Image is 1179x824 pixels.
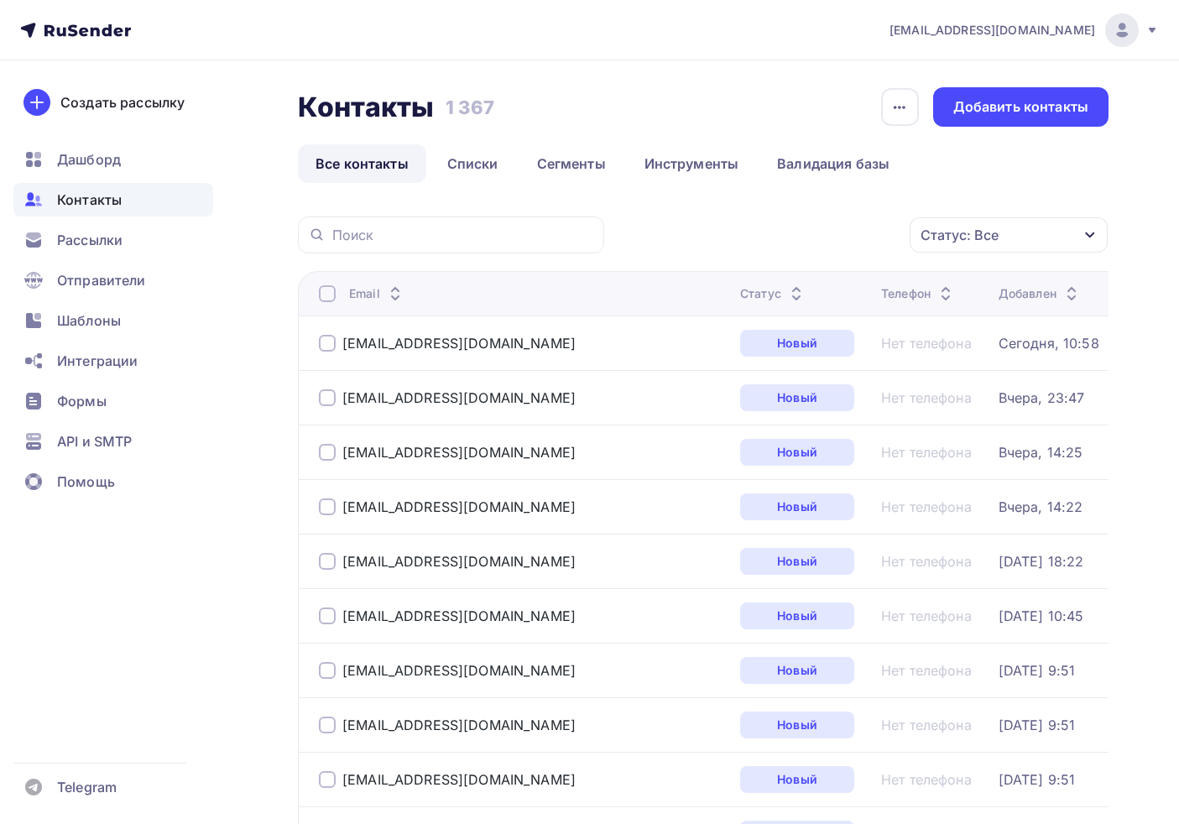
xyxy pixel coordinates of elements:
[881,444,972,461] a: Нет телефона
[759,144,907,183] a: Валидация базы
[57,431,132,451] span: API и SMTP
[881,335,972,352] a: Нет телефона
[342,335,576,352] a: [EMAIL_ADDRESS][DOMAIN_NAME]
[999,389,1085,406] a: Вчера, 23:47
[342,553,576,570] a: [EMAIL_ADDRESS][DOMAIN_NAME]
[740,657,854,684] a: Новый
[881,553,972,570] a: Нет телефона
[430,144,516,183] a: Списки
[342,771,576,788] a: [EMAIL_ADDRESS][DOMAIN_NAME]
[627,144,757,183] a: Инструменты
[881,498,972,515] a: Нет телефона
[446,96,494,119] h3: 1 367
[342,717,576,733] a: [EMAIL_ADDRESS][DOMAIN_NAME]
[740,330,854,357] a: Новый
[298,91,434,124] h2: Контакты
[921,225,999,245] div: Статус: Все
[342,662,576,679] a: [EMAIL_ADDRESS][DOMAIN_NAME]
[999,498,1083,515] a: Вчера, 14:22
[881,285,956,302] div: Телефон
[342,389,576,406] a: [EMAIL_ADDRESS][DOMAIN_NAME]
[999,608,1084,624] a: [DATE] 10:45
[740,548,854,575] a: Новый
[881,662,972,679] a: Нет телефона
[349,285,405,302] div: Email
[13,263,213,297] a: Отправители
[57,149,121,169] span: Дашборд
[999,335,1099,352] a: Сегодня, 10:58
[342,608,576,624] a: [EMAIL_ADDRESS][DOMAIN_NAME]
[881,608,972,624] a: Нет телефона
[999,444,1083,461] a: Вчера, 14:25
[999,717,1076,733] a: [DATE] 9:51
[332,226,594,244] input: Поиск
[740,285,806,302] div: Статус
[60,92,185,112] div: Создать рассылку
[740,493,854,520] a: Новый
[57,351,138,371] span: Интеграции
[740,766,854,793] div: Новый
[740,439,854,466] div: Новый
[909,216,1109,253] button: Статус: Все
[13,183,213,216] a: Контакты
[953,97,1088,117] div: Добавить контакты
[13,143,213,176] a: Дашборд
[57,230,123,250] span: Рассылки
[740,602,854,629] a: Новый
[881,717,972,733] a: Нет телефона
[999,662,1076,679] a: [DATE] 9:51
[999,285,1082,302] div: Добавлен
[13,223,213,257] a: Рассылки
[342,444,576,461] a: [EMAIL_ADDRESS][DOMAIN_NAME]
[740,712,854,738] a: Новый
[57,472,115,492] span: Помощь
[57,190,122,210] span: Контакты
[342,498,576,515] a: [EMAIL_ADDRESS][DOMAIN_NAME]
[999,553,1084,570] a: [DATE] 18:22
[57,310,121,331] span: Шаблоны
[57,270,146,290] span: Отправители
[740,384,854,411] a: Новый
[13,304,213,337] a: Шаблоны
[889,22,1095,39] span: [EMAIL_ADDRESS][DOMAIN_NAME]
[881,389,972,406] a: Нет телефона
[999,771,1076,788] a: [DATE] 9:51
[298,144,426,183] a: Все контакты
[881,771,972,788] a: Нет телефона
[519,144,623,183] a: Сегменты
[13,384,213,418] a: Формы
